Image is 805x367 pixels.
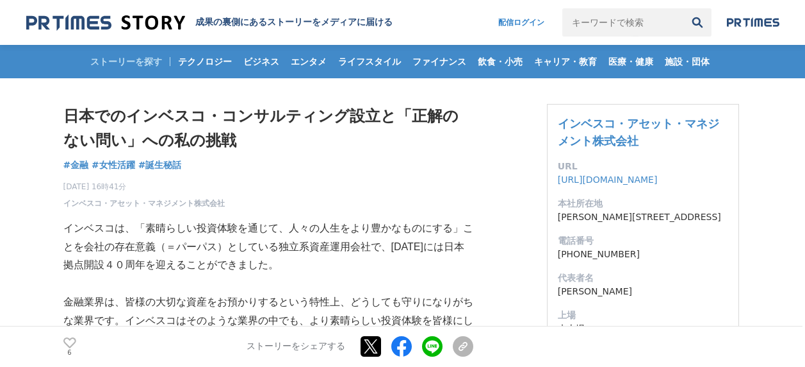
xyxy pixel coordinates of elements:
a: インベスコ・アセット・マネジメント株式会社 [558,117,719,148]
dt: 代表者名 [558,271,728,285]
a: インベスコ・アセット・マネジメント株式会社 [63,198,225,209]
span: #誕生秘話 [138,159,182,171]
a: テクノロジー [173,45,237,78]
span: キャリア・教育 [529,56,602,67]
span: 飲食・小売 [473,56,528,67]
span: ライフスタイル [333,56,406,67]
a: #女性活躍 [92,158,135,172]
a: 飲食・小売 [473,45,528,78]
a: #誕生秘話 [138,158,182,172]
span: #女性活躍 [92,159,135,171]
a: [URL][DOMAIN_NAME] [558,175,658,185]
a: キャリア・教育 [529,45,602,78]
a: ライフスタイル [333,45,406,78]
span: 施設・団体 [660,56,715,67]
a: 配信ログイン [485,8,557,37]
span: #金融 [63,159,89,171]
img: 成果の裏側にあるストーリーをメディアに届ける [26,14,185,31]
p: インベスコは、「素晴らしい投資体験を通じて、人々の人生をより豊かなものにする」ことを会社の存在意義（＝パーパス）としている独立系資産運用会社で、[DATE]には日本拠点開設４０周年を迎えることが... [63,219,473,275]
dt: 電話番号 [558,234,728,248]
p: ストーリーをシェアする [247,341,345,353]
a: #金融 [63,158,89,172]
span: ビジネス [238,56,284,67]
dd: 未上場 [558,322,728,336]
a: 医療・健康 [603,45,658,78]
h2: 成果の裏側にあるストーリーをメディアに届ける [195,17,393,28]
dd: [PERSON_NAME] [558,285,728,298]
span: テクノロジー [173,56,237,67]
a: ビジネス [238,45,284,78]
a: 成果の裏側にあるストーリーをメディアに届ける 成果の裏側にあるストーリーをメディアに届ける [26,14,393,31]
span: エンタメ [286,56,332,67]
a: エンタメ [286,45,332,78]
img: prtimes [727,17,779,28]
p: 金融業界は、皆様の大切な資産をお預かりするという特性上、どうしても守りになりがちな業界です。インベスコはそのような業界の中でも、より素晴らしい投資体験を皆様にしていただくために、新たな挑戦を続け... [63,293,473,348]
button: 検索 [683,8,711,37]
span: [DATE] 16時41分 [63,181,225,192]
span: ファイナンス [407,56,471,67]
a: 施設・団体 [660,45,715,78]
dd: [PHONE_NUMBER] [558,248,728,261]
dt: URL [558,160,728,173]
p: 6 [63,350,76,356]
input: キーワードで検索 [562,8,683,37]
dt: 上場 [558,309,728,322]
h1: 日本でのインベスコ・コンサルティング設立と「正解のない問い」への私の挑戦 [63,104,473,153]
dd: [PERSON_NAME][STREET_ADDRESS] [558,210,728,224]
dt: 本社所在地 [558,197,728,210]
a: ファイナンス [407,45,471,78]
span: 医療・健康 [603,56,658,67]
